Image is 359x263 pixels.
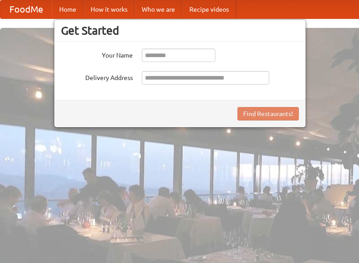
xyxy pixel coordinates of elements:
a: Who we are [135,0,182,18]
a: FoodMe [0,0,52,18]
button: Find Restaurants! [237,107,299,120]
a: Recipe videos [182,0,236,18]
label: Delivery Address [61,71,133,82]
label: Your Name [61,49,133,60]
a: How it works [83,0,135,18]
a: Home [52,0,83,18]
h3: Get Started [61,24,299,37]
